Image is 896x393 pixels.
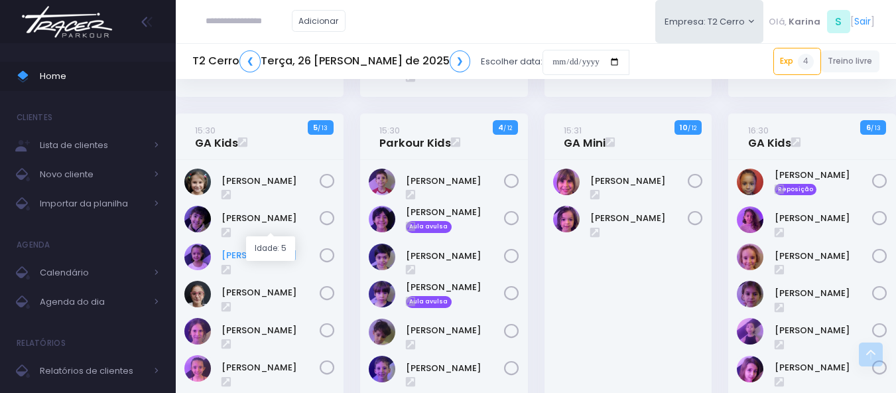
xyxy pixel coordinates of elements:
a: [PERSON_NAME] [406,362,504,375]
div: [ ] [763,7,879,37]
a: ❮ [239,50,261,72]
img: Miguel Minghetti [369,319,395,345]
img: Leticia Campos [184,355,211,382]
img: Rafael Pollastri Mantesso [369,356,395,382]
img: Julia Consentino Mantesso [184,318,211,345]
a: [PERSON_NAME] [406,324,504,337]
h4: Agenda [17,232,50,258]
img: Clara Pimenta Amaral [737,169,763,195]
span: S [827,10,850,33]
a: ❯ [450,50,471,72]
a: [PERSON_NAME] [406,175,504,188]
span: Reposição [775,184,817,196]
img: Olívia Martins Gomes [553,206,580,232]
a: [PERSON_NAME] [775,169,873,182]
span: Karina [789,15,820,29]
a: 16:30GA Kids [748,123,791,150]
small: 15:31 [564,124,582,137]
img: Beatriz Abrell Ribeiro [184,169,211,195]
a: [PERSON_NAME] [406,206,504,219]
a: [PERSON_NAME] [775,324,873,337]
span: Lista de clientes [40,137,146,154]
a: [PERSON_NAME] [406,281,504,294]
img: Helena Zotareli de Araujo [737,244,763,270]
a: Treino livre [821,50,880,72]
img: Emma Líbano [184,244,211,270]
small: 15:30 [379,124,400,137]
a: 15:31GA Mini [564,123,606,150]
img: Dora Moreira Russo [737,206,763,233]
img: Maria Gaia [737,281,763,307]
img: Julia Abrell Ribeiro [184,281,211,307]
a: 15:30Parkour Kids [379,123,451,150]
a: [PERSON_NAME] [222,212,320,225]
a: [PERSON_NAME] [590,175,688,188]
a: [PERSON_NAME] [406,250,504,263]
span: 4 [798,54,814,70]
small: / 13 [871,124,881,132]
span: Agenda do dia [40,293,146,311]
div: Idade: 5 [246,236,295,261]
img: Olivia Mascarenhas [737,356,763,382]
a: [PERSON_NAME] [775,250,873,263]
a: [PERSON_NAME] [775,287,873,300]
strong: 10 [680,122,688,133]
a: [PERSON_NAME] [590,212,688,225]
span: Relatórios de clientes [40,362,146,380]
span: Calendário [40,264,146,281]
strong: 6 [866,122,871,133]
img: Cecília Fornias Gomes [184,206,211,232]
h4: Relatórios [17,330,66,356]
div: Escolher data: [192,46,629,77]
small: / 12 [688,124,696,132]
span: Olá, [769,15,787,29]
a: Adicionar [292,10,346,32]
a: Sair [854,15,871,29]
img: Guilherme Minghetti [369,244,395,270]
a: [PERSON_NAME] [222,249,320,262]
span: Importar da planilha [40,195,146,212]
a: 15:30GA Kids [195,123,238,150]
a: [PERSON_NAME] [222,286,320,299]
strong: 4 [498,122,503,133]
small: / 12 [503,124,512,132]
h5: T2 Cerro Terça, 26 [PERSON_NAME] de 2025 [192,50,470,72]
span: Novo cliente [40,166,146,183]
img: Francisco Matsumoto pereira [369,206,395,232]
h4: Clientes [17,104,52,131]
a: [PERSON_NAME] [222,175,320,188]
img: Antonio Abrell Ribeiro [369,169,395,195]
img: Manuela Cardoso [553,169,580,195]
a: [PERSON_NAME] [222,324,320,337]
a: [PERSON_NAME] [775,361,873,374]
a: [PERSON_NAME] [775,212,873,225]
a: [PERSON_NAME] [222,361,320,374]
small: 16:30 [748,124,769,137]
small: / 13 [318,124,328,132]
small: 15:30 [195,124,216,137]
img: João matsoto pereira [369,281,395,307]
span: Home [40,68,159,85]
span: Aula avulsa [406,221,452,233]
a: Exp4 [773,48,821,74]
strong: 5 [313,122,318,133]
img: Nina Sciammarella Felicio [737,318,763,345]
span: Aula avulsa [406,296,452,308]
